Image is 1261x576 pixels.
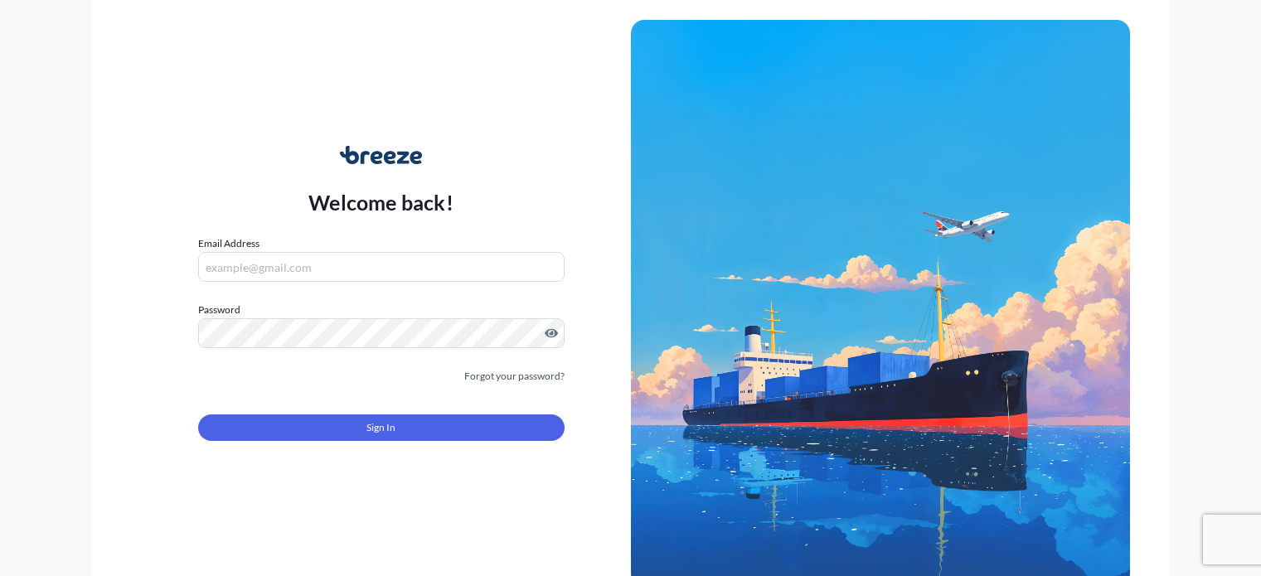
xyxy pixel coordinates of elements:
a: Forgot your password? [464,368,565,385]
button: Show password [545,327,558,340]
p: Welcome back! [308,189,453,215]
span: Sign In [366,419,395,436]
label: Password [198,302,565,318]
button: Sign In [198,414,565,441]
label: Email Address [198,235,259,252]
input: example@gmail.com [198,252,565,282]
